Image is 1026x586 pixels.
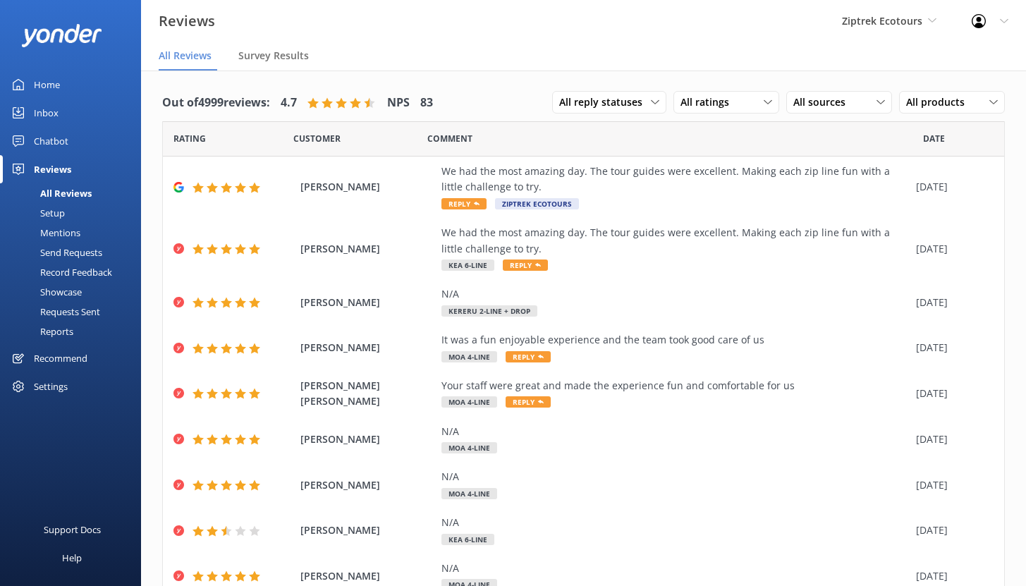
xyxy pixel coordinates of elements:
[8,302,100,322] div: Requests Sent
[441,260,494,271] span: Kea 6-Line
[441,198,487,209] span: Reply
[21,24,102,47] img: yonder-white-logo.png
[34,71,60,99] div: Home
[441,442,497,453] span: Moa 4-Line
[8,203,65,223] div: Setup
[916,477,987,493] div: [DATE]
[8,243,102,262] div: Send Requests
[793,94,854,110] span: All sources
[300,477,434,493] span: [PERSON_NAME]
[441,469,909,484] div: N/A
[441,396,497,408] span: Moa 4-Line
[916,386,987,401] div: [DATE]
[506,351,551,362] span: Reply
[680,94,738,110] span: All ratings
[300,295,434,310] span: [PERSON_NAME]
[44,515,101,544] div: Support Docs
[34,155,71,183] div: Reviews
[559,94,651,110] span: All reply statuses
[916,295,987,310] div: [DATE]
[495,198,579,209] span: Ziptrek Ecotours
[238,49,309,63] span: Survey Results
[441,305,537,317] span: Kereru 2-Line + Drop
[441,488,497,499] span: Moa 4-Line
[441,534,494,545] span: Kea 6-Line
[441,378,909,393] div: Your staff were great and made the experience fun and comfortable for us
[8,322,73,341] div: Reports
[8,262,141,282] a: Record Feedback
[916,523,987,538] div: [DATE]
[173,132,206,145] span: Date
[8,223,80,243] div: Mentions
[8,282,82,302] div: Showcase
[8,203,141,223] a: Setup
[300,378,434,410] span: [PERSON_NAME] [PERSON_NAME]
[923,132,945,145] span: Date
[916,241,987,257] div: [DATE]
[8,183,92,203] div: All Reviews
[300,568,434,584] span: [PERSON_NAME]
[441,332,909,348] div: It was a fun enjoyable experience and the team took good care of us
[441,225,909,257] div: We had the most amazing day. The tour guides were excellent. Making each zip line fun with a litt...
[34,344,87,372] div: Recommend
[8,282,141,302] a: Showcase
[441,515,909,530] div: N/A
[159,10,215,32] h3: Reviews
[916,340,987,355] div: [DATE]
[300,179,434,195] span: [PERSON_NAME]
[8,322,141,341] a: Reports
[159,49,212,63] span: All Reviews
[916,568,987,584] div: [DATE]
[420,94,433,112] h4: 83
[441,424,909,439] div: N/A
[300,340,434,355] span: [PERSON_NAME]
[281,94,297,112] h4: 4.7
[300,432,434,447] span: [PERSON_NAME]
[62,544,82,572] div: Help
[916,432,987,447] div: [DATE]
[387,94,410,112] h4: NPS
[293,132,341,145] span: Date
[441,561,909,576] div: N/A
[162,94,270,112] h4: Out of 4999 reviews:
[300,523,434,538] span: [PERSON_NAME]
[34,99,59,127] div: Inbox
[506,396,551,408] span: Reply
[441,351,497,362] span: Moa 4-Line
[8,243,141,262] a: Send Requests
[8,302,141,322] a: Requests Sent
[906,94,973,110] span: All products
[441,286,909,302] div: N/A
[842,14,922,28] span: Ziptrek Ecotours
[8,262,112,282] div: Record Feedback
[427,132,472,145] span: Question
[34,127,68,155] div: Chatbot
[8,223,141,243] a: Mentions
[8,183,141,203] a: All Reviews
[300,241,434,257] span: [PERSON_NAME]
[441,164,909,195] div: We had the most amazing day. The tour guides were excellent. Making each zip line fun with a litt...
[503,260,548,271] span: Reply
[34,372,68,401] div: Settings
[916,179,987,195] div: [DATE]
